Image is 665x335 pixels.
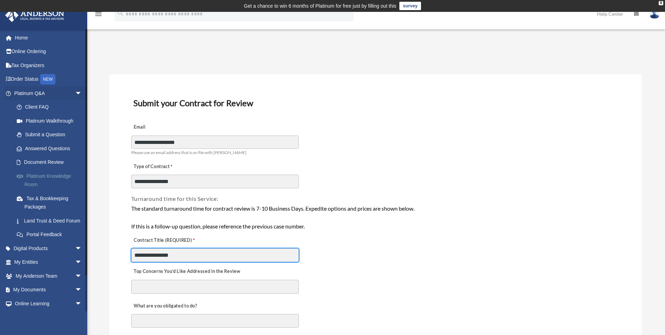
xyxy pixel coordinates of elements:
[5,31,93,45] a: Home
[75,269,89,283] span: arrow_drop_down
[131,96,620,110] h3: Submit your Contract for Review
[10,228,93,242] a: Portal Feedback
[75,283,89,297] span: arrow_drop_down
[10,155,89,169] a: Document Review
[10,169,93,191] a: Platinum Knowledge Room
[131,162,201,172] label: Type of Contract
[131,123,201,132] label: Email
[131,204,620,231] div: The standard turnaround time for contract review is 7-10 Business Days. Expedite options and pric...
[5,45,93,59] a: Online Ordering
[5,86,93,100] a: Platinum Q&Aarrow_drop_down
[117,9,124,17] i: search
[244,2,397,10] div: Get a chance to win 6 months of Platinum for free just by filling out this
[10,100,93,114] a: Client FAQ
[94,12,103,18] a: menu
[10,141,93,155] a: Answered Questions
[3,8,66,22] img: Anderson Advisors Platinum Portal
[131,195,219,202] span: Turnaround time for this Service:
[10,191,93,214] a: Tax & Bookkeeping Packages
[40,74,56,85] div: NEW
[659,1,663,5] div: close
[10,128,93,142] a: Submit a Question
[94,10,103,18] i: menu
[5,297,93,311] a: Online Learningarrow_drop_down
[75,297,89,311] span: arrow_drop_down
[75,86,89,101] span: arrow_drop_down
[649,9,660,19] img: User Pic
[5,255,93,269] a: My Entitiesarrow_drop_down
[131,150,246,155] span: Please use an email address that is on file with [PERSON_NAME]
[131,301,201,311] label: What are you obligated to do?
[5,58,93,72] a: Tax Organizers
[5,311,93,325] a: Billingarrow_drop_down
[75,241,89,256] span: arrow_drop_down
[10,214,93,228] a: Land Trust & Deed Forum
[75,311,89,325] span: arrow_drop_down
[5,283,93,297] a: My Documentsarrow_drop_down
[5,241,93,255] a: Digital Productsarrow_drop_down
[75,255,89,270] span: arrow_drop_down
[131,267,242,276] label: Top Concerns You’d Like Addressed in the Review
[5,269,93,283] a: My Anderson Teamarrow_drop_down
[399,2,421,10] a: survey
[131,235,201,245] label: Contract Title (REQUIRED)
[5,72,93,87] a: Order StatusNEW
[10,114,93,128] a: Platinum Walkthrough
